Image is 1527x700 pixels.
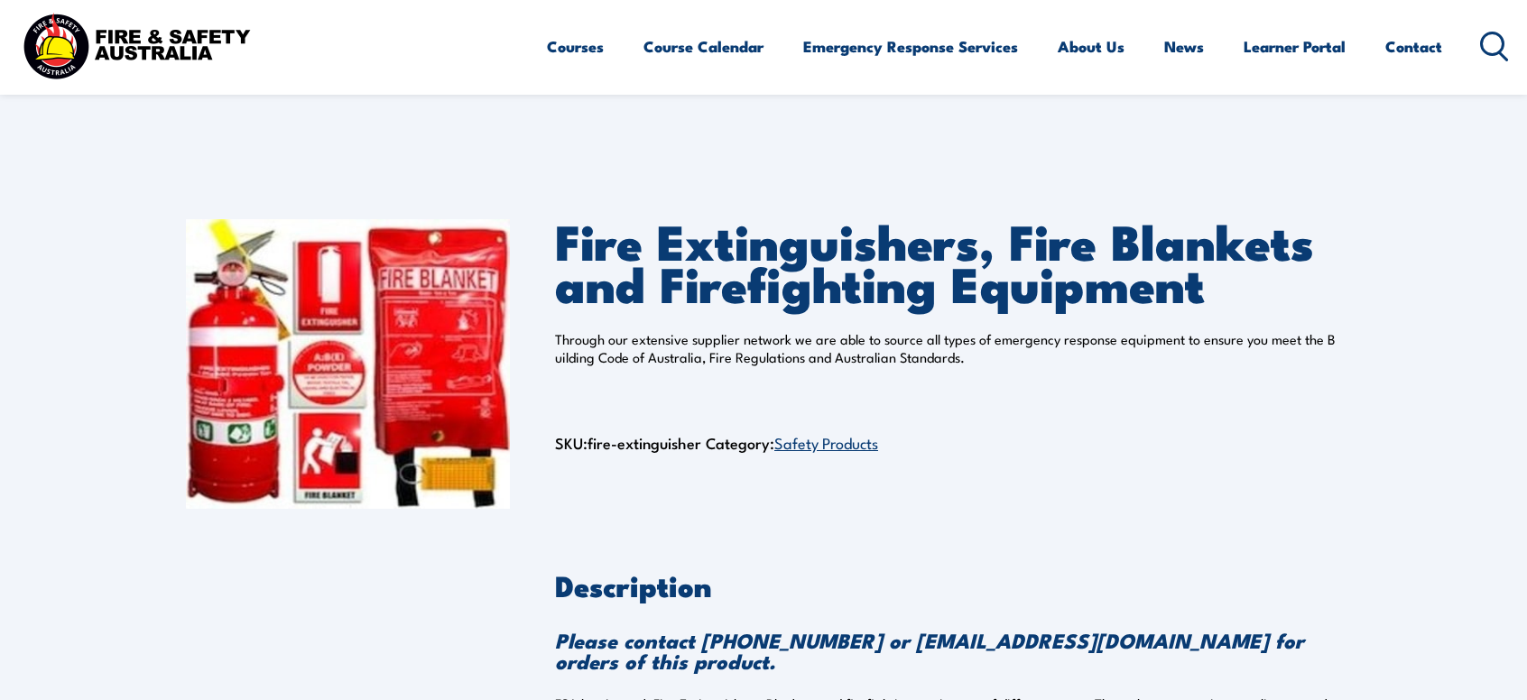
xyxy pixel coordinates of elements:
span: Category: [706,431,878,454]
a: Courses [547,23,604,70]
span: fire-extinguisher [588,431,701,454]
a: News [1164,23,1204,70]
a: Course Calendar [643,23,763,70]
a: About Us [1058,23,1124,70]
img: Fire Extinguishers, Fire Blankets and Firefighting Equipment [186,219,510,509]
h2: Description [555,572,1341,597]
a: Emergency Response Services [803,23,1018,70]
a: Learner Portal [1244,23,1346,70]
a: Safety Products [774,431,878,453]
h1: Fire Extinguishers, Fire Blankets and Firefighting Equipment [555,219,1341,303]
p: Through our extensive supplier network we are able to source all types of emergency response equi... [555,330,1341,366]
span: SKU: [555,431,701,454]
strong: Please contact [PHONE_NUMBER] or [EMAIL_ADDRESS][DOMAIN_NAME] for orders of this product. [555,624,1304,677]
a: Contact [1385,23,1442,70]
